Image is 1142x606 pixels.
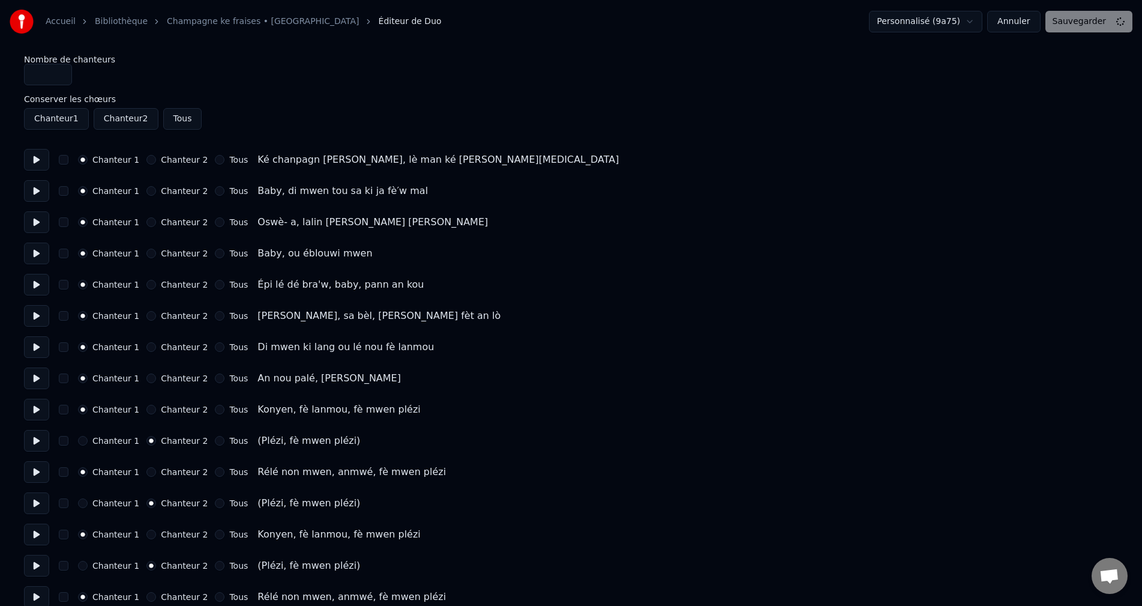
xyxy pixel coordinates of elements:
div: (Plézi, fè mwen plézi) [257,496,360,511]
div: [PERSON_NAME], sa bèl, [PERSON_NAME] fèt an lò [257,309,500,323]
button: Annuler [987,11,1040,32]
label: Chanteur 1 [92,187,139,195]
label: Tous [229,468,248,476]
div: Rélé non mwen, anmwé, fè mwen plézi [257,465,446,479]
label: Chanteur 1 [92,593,139,601]
label: Chanteur 1 [92,249,139,258]
a: Accueil [46,16,76,28]
label: Tous [229,343,248,351]
label: Chanteur 2 [161,468,208,476]
label: Chanteur 1 [92,156,139,164]
label: Chanteur 1 [92,343,139,351]
label: Chanteur 1 [92,280,139,289]
label: Chanteur 2 [161,437,208,445]
div: Ouvrir le chat [1092,558,1128,594]
div: Baby, ou éblouwi mwen [257,246,372,261]
label: Chanteur 2 [161,530,208,539]
div: Rélé non mwen, anmwé, fè mwen plézi [257,590,446,604]
label: Tous [229,312,248,320]
span: Éditeur de Duo [379,16,442,28]
label: Chanteur 1 [92,405,139,414]
button: Chanteur2 [94,108,158,130]
label: Tous [229,156,248,164]
label: Tous [229,499,248,508]
div: Oswè- a, lalin [PERSON_NAME] [PERSON_NAME] [257,215,488,229]
label: Chanteur 2 [161,156,208,164]
label: Chanteur 1 [92,499,139,508]
label: Tous [229,374,248,383]
div: Konyen, fè lanmou, fè mwen plézi [257,402,420,417]
label: Tous [229,562,248,570]
label: Chanteur 2 [161,249,208,258]
label: Tous [229,437,248,445]
label: Chanteur 2 [161,343,208,351]
label: Chanteur 1 [92,374,139,383]
label: Tous [229,218,248,226]
div: Baby, di mwen tou sa ki ja fè′w mal [257,184,428,198]
a: Champagne ke fraises • [GEOGRAPHIC_DATA] [167,16,359,28]
label: Nombre de chanteurs [24,55,1118,64]
div: An nou palé, [PERSON_NAME] [257,371,401,386]
label: Chanteur 1 [92,530,139,539]
nav: breadcrumb [46,16,442,28]
label: Chanteur 1 [92,562,139,570]
label: Conserver les chœurs [24,95,1118,103]
label: Chanteur 2 [161,187,208,195]
img: youka [10,10,34,34]
label: Chanteur 2 [161,280,208,289]
div: Konyen, fè lanmou, fè mwen plézi [257,527,420,542]
label: Tous [229,593,248,601]
label: Chanteur 1 [92,437,139,445]
label: Chanteur 2 [161,405,208,414]
label: Chanteur 2 [161,562,208,570]
label: Tous [229,249,248,258]
a: Bibliothèque [95,16,148,28]
label: Chanteur 2 [161,374,208,383]
div: (Plézi, fè mwen plézi) [257,434,360,448]
label: Tous [229,187,248,195]
div: Ké chanpagn [PERSON_NAME], lè man ké [PERSON_NAME][MEDICAL_DATA] [257,153,619,167]
label: Chanteur 2 [161,593,208,601]
label: Chanteur 1 [92,468,139,476]
label: Tous [229,280,248,289]
div: Di mwen ki lang ou lé nou fè lanmou [257,340,434,354]
label: Tous [229,405,248,414]
label: Chanteur 1 [92,312,139,320]
label: Chanteur 2 [161,312,208,320]
div: (Plézi, fè mwen plézi) [257,559,360,573]
label: Tous [229,530,248,539]
label: Chanteur 2 [161,218,208,226]
button: Tous [163,108,202,130]
div: Épi lé dé bra'w, baby, pann an kou [257,277,424,292]
label: Chanteur 2 [161,499,208,508]
label: Chanteur 1 [92,218,139,226]
button: Chanteur1 [24,108,89,130]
